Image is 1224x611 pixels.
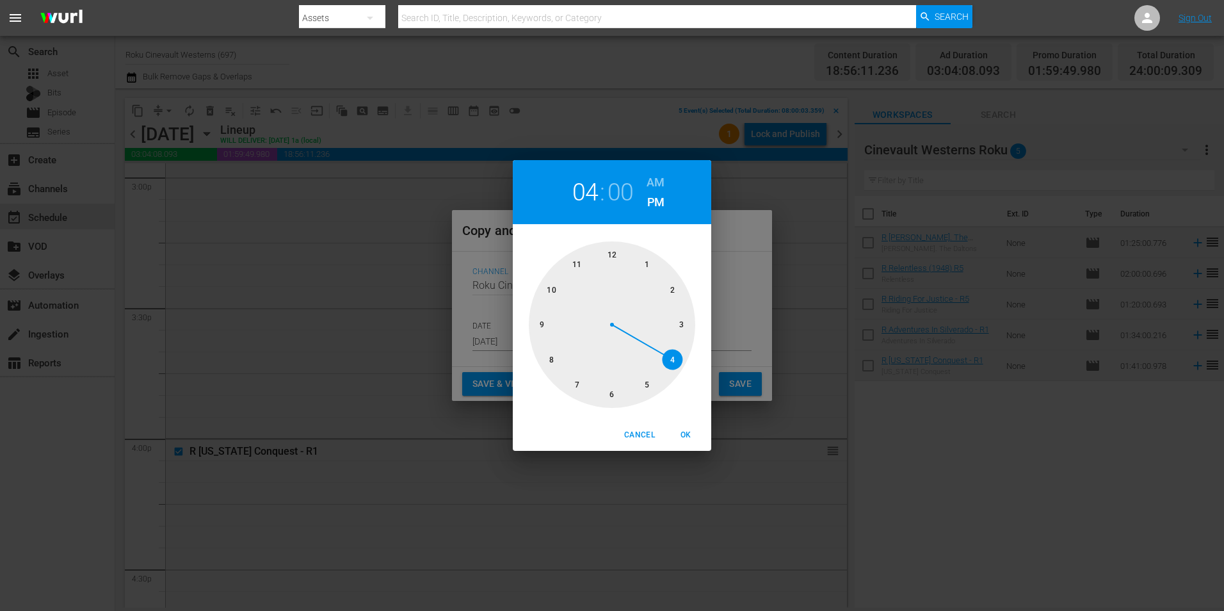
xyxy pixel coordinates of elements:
[647,192,664,213] button: PM
[624,428,655,442] span: Cancel
[31,3,92,33] img: ans4CAIJ8jUAAAAAAAAAAAAAAAAAAAAAAAAgQb4GAAAAAAAAAAAAAAAAAAAAAAAAJMjXAAAAAAAAAAAAAAAAAAAAAAAAgAT5G...
[665,425,706,446] button: OK
[1179,13,1212,23] a: Sign Out
[619,425,660,446] button: Cancel
[572,178,599,207] button: 04
[935,5,969,28] span: Search
[647,192,664,213] h6: PM
[600,178,605,207] h2: :
[608,178,634,207] button: 00
[647,172,664,193] button: AM
[8,10,23,26] span: menu
[670,428,701,442] span: OK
